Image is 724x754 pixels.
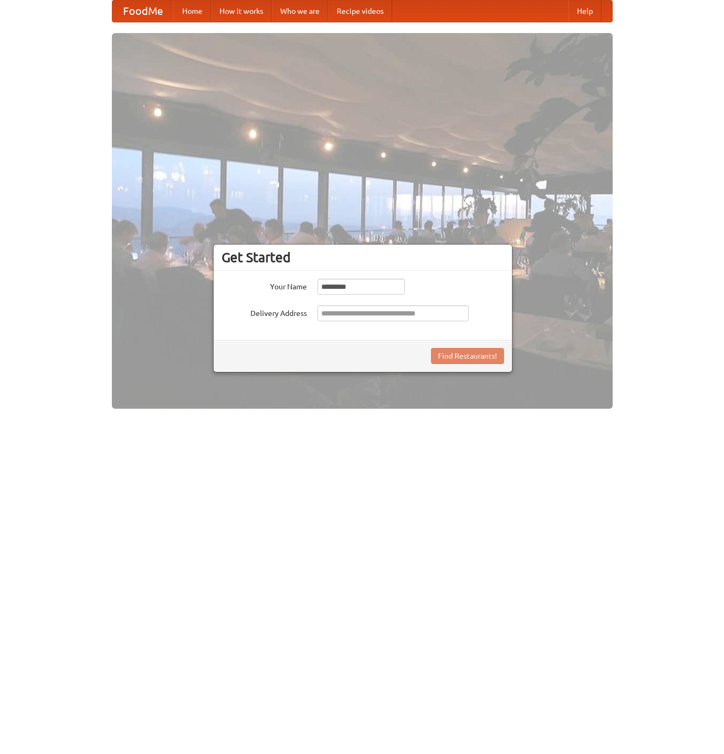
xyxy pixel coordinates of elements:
[211,1,272,22] a: How it works
[328,1,392,22] a: Recipe videos
[112,1,174,22] a: FoodMe
[568,1,601,22] a: Help
[222,305,307,319] label: Delivery Address
[431,348,504,364] button: Find Restaurants!
[222,249,504,265] h3: Get Started
[222,279,307,292] label: Your Name
[174,1,211,22] a: Home
[272,1,328,22] a: Who we are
